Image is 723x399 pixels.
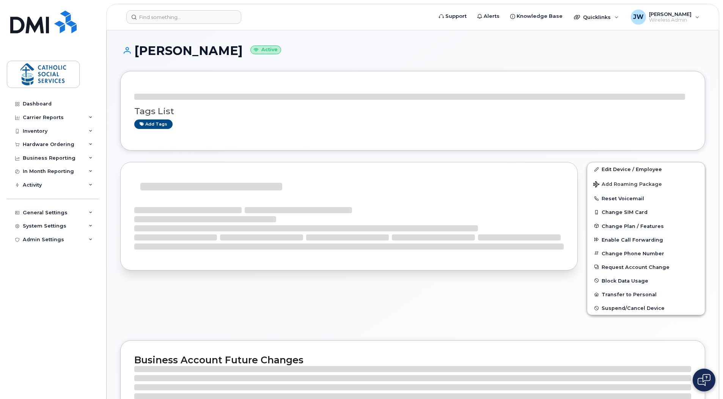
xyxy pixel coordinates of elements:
[602,223,664,229] span: Change Plan / Features
[587,274,705,287] button: Block Data Usage
[587,162,705,176] a: Edit Device / Employee
[587,233,705,247] button: Enable Call Forwarding
[587,287,705,301] button: Transfer to Personal
[120,44,705,57] h1: [PERSON_NAME]
[593,181,662,189] span: Add Roaming Package
[587,260,705,274] button: Request Account Change
[134,119,173,129] a: Add tags
[587,205,705,219] button: Change SIM Card
[602,305,665,311] span: Suspend/Cancel Device
[587,219,705,233] button: Change Plan / Features
[250,46,281,54] small: Active
[134,354,691,366] h2: Business Account Future Changes
[602,237,663,242] span: Enable Call Forwarding
[587,176,705,192] button: Add Roaming Package
[134,107,691,116] h3: Tags List
[587,247,705,260] button: Change Phone Number
[587,192,705,205] button: Reset Voicemail
[698,374,710,386] img: Open chat
[587,301,705,315] button: Suspend/Cancel Device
